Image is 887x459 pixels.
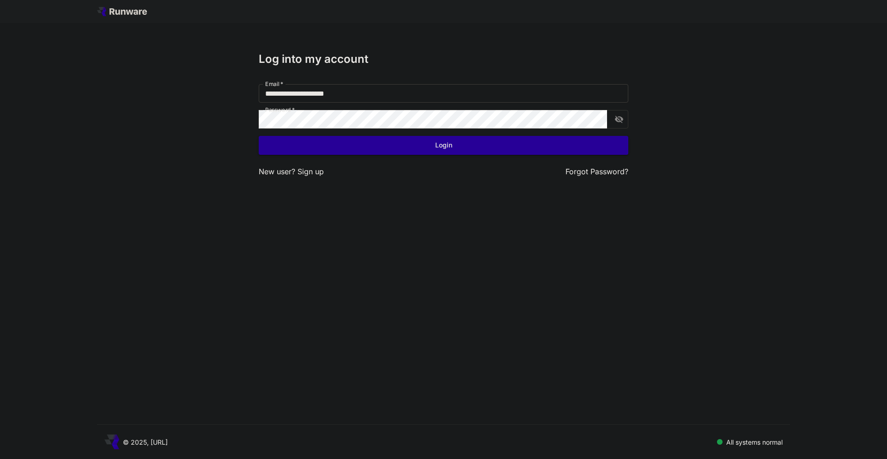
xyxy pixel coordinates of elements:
button: Sign up [298,166,324,177]
p: New user? [259,166,324,177]
p: All systems normal [726,437,783,447]
button: Login [259,136,628,155]
h3: Log into my account [259,53,628,66]
button: toggle password visibility [611,111,627,128]
button: Forgot Password? [565,166,628,177]
label: Password [265,106,295,114]
p: © 2025, [URL] [123,437,168,447]
label: Email [265,80,283,88]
